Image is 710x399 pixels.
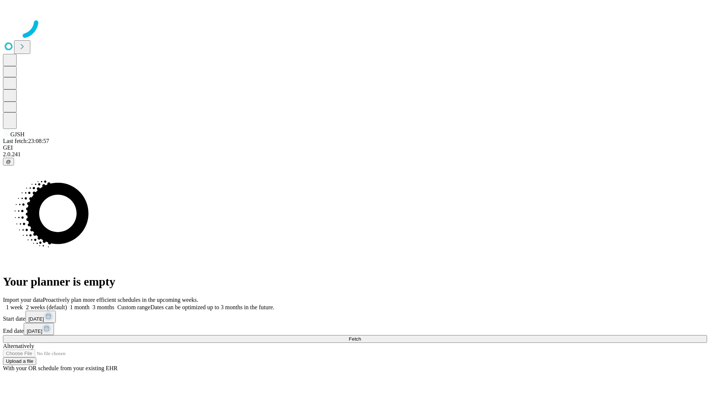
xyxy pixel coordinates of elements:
[28,316,44,322] span: [DATE]
[151,304,274,310] span: Dates can be optimized up to 3 months in the future.
[117,304,150,310] span: Custom range
[3,275,707,289] h1: Your planner is empty
[3,357,36,365] button: Upload a file
[3,151,707,158] div: 2.0.241
[43,297,198,303] span: Proactively plan more efficient schedules in the upcoming weeks.
[24,323,54,335] button: [DATE]
[26,304,67,310] span: 2 weeks (default)
[92,304,114,310] span: 3 months
[3,343,34,349] span: Alternatively
[10,131,24,137] span: GJSH
[3,297,43,303] span: Import your data
[3,335,707,343] button: Fetch
[6,304,23,310] span: 1 week
[70,304,89,310] span: 1 month
[3,144,707,151] div: GEI
[6,159,11,164] span: @
[3,138,49,144] span: Last fetch: 23:08:57
[3,311,707,323] div: Start date
[27,328,42,334] span: [DATE]
[349,336,361,342] span: Fetch
[26,311,56,323] button: [DATE]
[3,323,707,335] div: End date
[3,158,14,166] button: @
[3,365,118,371] span: With your OR schedule from your existing EHR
